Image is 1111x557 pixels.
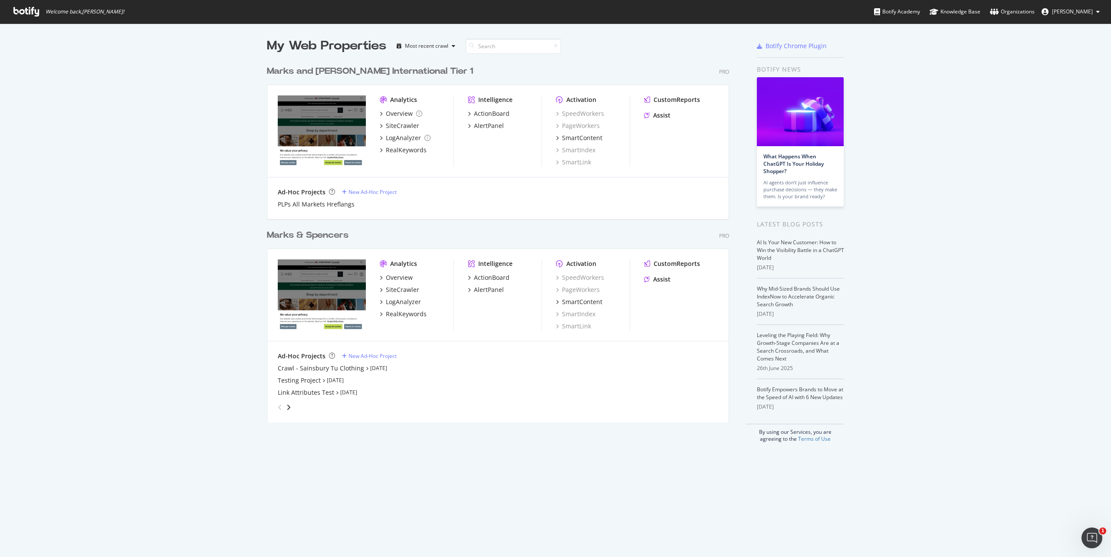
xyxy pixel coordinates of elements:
[654,259,700,268] div: CustomReports
[267,37,386,55] div: My Web Properties
[757,331,839,362] a: Leveling the Playing Field: Why Growth-Stage Companies Are at a Search Crossroads, and What Comes...
[267,65,473,78] div: Marks and [PERSON_NAME] International Tier 1
[556,285,600,294] a: PageWorkers
[757,264,844,272] div: [DATE]
[380,273,413,282] a: Overview
[274,400,286,414] div: angle-left
[267,55,736,423] div: grid
[390,259,417,268] div: Analytics
[644,95,700,104] a: CustomReports
[757,310,844,318] div: [DATE]
[930,7,980,16] div: Knowledge Base
[990,7,1035,16] div: Organizations
[644,111,671,120] a: Assist
[386,273,413,282] div: Overview
[340,389,357,396] a: [DATE]
[348,188,397,196] div: New Ad-Hoc Project
[566,95,596,104] div: Activation
[380,134,431,142] a: LogAnalyzer
[719,232,729,239] div: Pro
[719,68,729,75] div: Pro
[278,388,334,397] a: Link Attributes Test
[556,109,604,118] a: SpeedWorkers
[278,352,325,360] div: Ad-Hoc Projects
[1099,528,1106,534] span: 1
[757,285,840,308] a: Why Mid-Sized Brands Should Use IndexNow to Accelerate Organic Search Growth
[386,285,419,294] div: SiteCrawler
[466,39,561,54] input: Search
[1035,5,1107,19] button: [PERSON_NAME]
[380,298,421,306] a: LogAnalyzer
[556,322,591,331] a: SmartLink
[757,77,844,146] img: What Happens When ChatGPT Is Your Holiday Shopper?
[278,364,364,373] a: Crawl - Sainsbury Tu Clothing
[386,310,427,318] div: RealKeywords
[562,134,602,142] div: SmartContent
[556,146,595,154] a: SmartIndex
[798,435,831,442] a: Terms of Use
[390,95,417,104] div: Analytics
[278,259,366,330] img: www.marksandspencer.com/
[757,386,843,401] a: Botify Empowers Brands to Move at the Speed of AI with 6 New Updates
[654,95,700,104] div: CustomReports
[380,285,419,294] a: SiteCrawler
[380,109,422,118] a: Overview
[757,42,827,50] a: Botify Chrome Plugin
[386,109,413,118] div: Overview
[474,273,509,282] div: ActionBoard
[874,7,920,16] div: Botify Academy
[386,134,421,142] div: LogAnalyzer
[757,65,844,74] div: Botify news
[556,298,602,306] a: SmartContent
[478,259,513,268] div: Intelligence
[267,229,348,242] div: Marks & Spencers
[763,179,837,200] div: AI agents don’t just influence purchase decisions — they make them. Is your brand ready?
[566,259,596,268] div: Activation
[380,121,419,130] a: SiteCrawler
[653,111,671,120] div: Assist
[1081,528,1102,548] iframe: Intercom live chat
[348,352,397,360] div: New Ad-Hoc Project
[380,310,427,318] a: RealKeywords
[468,285,504,294] a: AlertPanel
[370,364,387,372] a: [DATE]
[386,121,419,130] div: SiteCrawler
[556,121,600,130] a: PageWorkers
[746,424,844,442] div: By using our Services, you are agreeing to the
[342,188,397,196] a: New Ad-Hoc Project
[278,188,325,197] div: Ad-Hoc Projects
[393,39,459,53] button: Most recent crawl
[1052,8,1093,15] span: Andrea Scalia
[468,121,504,130] a: AlertPanel
[474,121,504,130] div: AlertPanel
[757,220,844,229] div: Latest Blog Posts
[267,65,477,78] a: Marks and [PERSON_NAME] International Tier 1
[342,352,397,360] a: New Ad-Hoc Project
[562,298,602,306] div: SmartContent
[468,109,509,118] a: ActionBoard
[386,146,427,154] div: RealKeywords
[474,285,504,294] div: AlertPanel
[278,376,321,385] a: Testing Project
[380,146,427,154] a: RealKeywords
[286,403,292,412] div: angle-right
[556,273,604,282] a: SpeedWorkers
[653,275,671,284] div: Assist
[766,42,827,50] div: Botify Chrome Plugin
[478,95,513,104] div: Intelligence
[556,310,595,318] a: SmartIndex
[278,95,366,166] img: www.marksandspencer.com
[556,158,591,167] a: SmartLink
[644,275,671,284] a: Assist
[757,364,844,372] div: 26th June 2025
